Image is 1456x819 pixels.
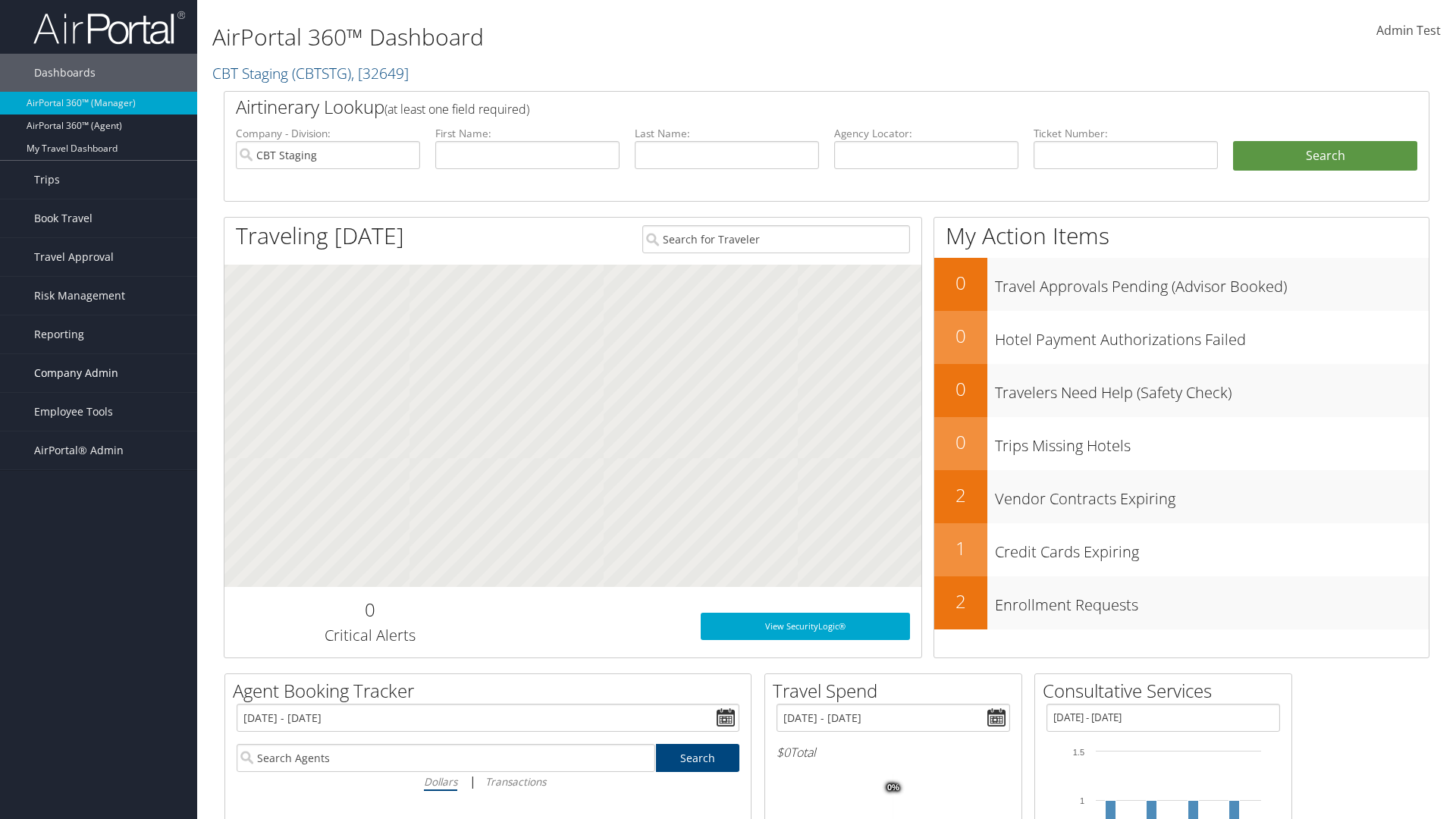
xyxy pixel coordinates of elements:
h3: Travel Approvals Pending (Advisor Booked) [995,268,1429,297]
a: 0Travelers Need Help (Safety Check) [934,364,1429,417]
button: Search [1233,141,1417,171]
label: Ticket Number: [1034,126,1218,141]
h6: Total [777,744,1010,761]
tspan: 0% [887,783,899,792]
input: Search Agents [237,744,655,772]
label: Last Name: [635,126,819,141]
tspan: 1.5 [1073,748,1084,757]
span: Dashboards [34,54,96,92]
h2: 2 [934,482,987,508]
h3: Trips Missing Hotels [995,428,1429,457]
h1: AirPortal 360™ Dashboard [212,21,1031,53]
h3: Credit Cards Expiring [995,534,1429,563]
label: First Name: [435,126,620,141]
span: Risk Management [34,277,125,315]
span: Trips [34,161,60,199]
h1: Traveling [DATE] [236,220,404,252]
div: | [237,772,739,791]
h3: Vendor Contracts Expiring [995,481,1429,510]
input: Search for Traveler [642,225,910,253]
span: ( CBTSTG ) [292,63,351,83]
h3: Enrollment Requests [995,587,1429,616]
h3: Critical Alerts [236,625,504,646]
a: 2Enrollment Requests [934,576,1429,629]
h2: Airtinerary Lookup [236,94,1317,120]
tspan: 1 [1080,796,1084,805]
h2: 0 [934,270,987,296]
h3: Travelers Need Help (Safety Check) [995,375,1429,403]
span: (at least one field required) [384,101,529,118]
span: Travel Approval [34,238,114,276]
i: Transactions [485,774,546,789]
h2: Travel Spend [773,678,1021,704]
span: Admin Test [1376,22,1441,39]
a: CBT Staging [212,63,409,83]
h2: Consultative Services [1043,678,1291,704]
h2: 0 [934,323,987,349]
i: Dollars [424,774,457,789]
a: 1Credit Cards Expiring [934,523,1429,576]
span: AirPortal® Admin [34,431,124,469]
h3: Hotel Payment Authorizations Failed [995,322,1429,350]
span: $0 [777,744,790,761]
a: View SecurityLogic® [701,613,910,640]
h2: 2 [934,588,987,614]
a: Search [656,744,740,772]
a: 0Travel Approvals Pending (Advisor Booked) [934,258,1429,311]
label: Agency Locator: [834,126,1018,141]
a: 0Hotel Payment Authorizations Failed [934,311,1429,364]
span: Reporting [34,315,84,353]
h2: 0 [934,429,987,455]
h2: 1 [934,535,987,561]
span: Book Travel [34,199,93,237]
a: 0Trips Missing Hotels [934,417,1429,470]
h2: Agent Booking Tracker [233,678,751,704]
span: Company Admin [34,354,118,392]
a: Admin Test [1376,8,1441,55]
h1: My Action Items [934,220,1429,252]
a: 2Vendor Contracts Expiring [934,470,1429,523]
h2: 0 [934,376,987,402]
h2: 0 [236,597,504,623]
img: airportal-logo.png [33,10,185,45]
span: , [ 32649 ] [351,63,409,83]
label: Company - Division: [236,126,420,141]
span: Employee Tools [34,393,113,431]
